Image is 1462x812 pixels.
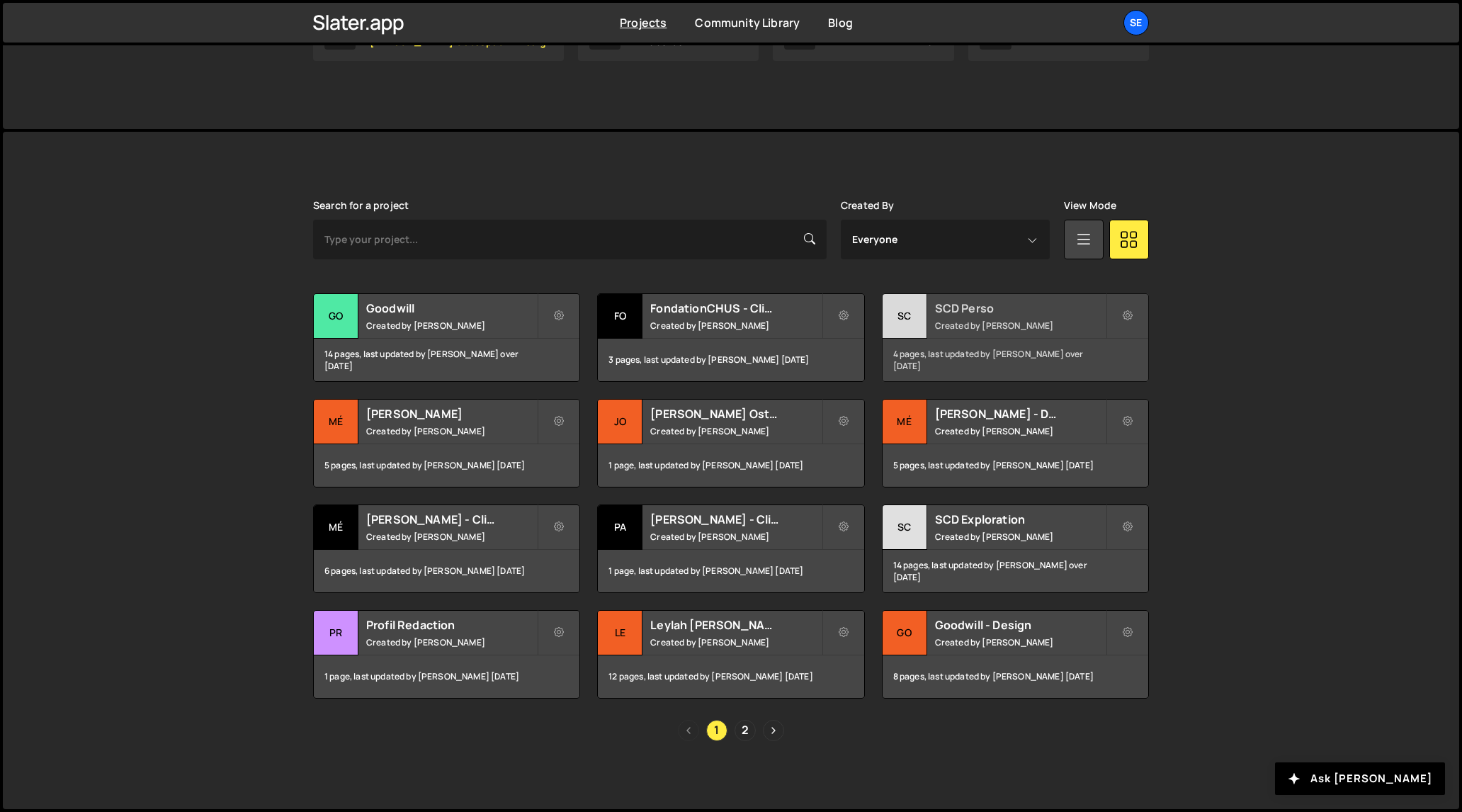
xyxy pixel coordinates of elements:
h2: [PERSON_NAME] Osteopath - Design [650,406,821,422]
p: 21 [1026,36,1094,47]
h2: [PERSON_NAME] - Client [650,512,821,527]
div: 3 pages, last updated by [PERSON_NAME] [DATE] [598,339,863,381]
a: Next page [763,720,784,741]
small: Created by [PERSON_NAME] [935,320,1106,332]
a: Go Goodwill - Design Created by [PERSON_NAME] 8 pages, last updated by [PERSON_NAME] [DATE] [882,610,1149,699]
h2: Profil Redaction [366,617,537,633]
div: Pr [314,611,358,655]
div: 12 pages, last updated by [PERSON_NAME] [DATE] [598,655,863,698]
p: #10031851 [635,36,688,47]
div: 1 page, last updated by [PERSON_NAME] [DATE] [314,655,579,698]
h2: SCD Perso [935,300,1106,316]
div: Mé [883,400,927,444]
h2: SCD Exploration [935,512,1106,527]
small: Created by [PERSON_NAME] [650,636,821,648]
div: SC [883,294,927,339]
small: Created by [PERSON_NAME] [650,531,821,543]
h2: Leylah [PERSON_NAME] Foundation - Design [650,617,821,633]
div: 14 pages, last updated by [PERSON_NAME] over [DATE] [314,339,579,381]
a: Jo [PERSON_NAME] Osteopath - Design Created by [PERSON_NAME] 1 page, last updated by [PERSON_NAME... [597,399,864,487]
small: Created by [PERSON_NAME] [935,425,1106,437]
h2: [PERSON_NAME] - Design [935,406,1106,422]
a: Mé [PERSON_NAME] Created by [PERSON_NAME] 5 pages, last updated by [PERSON_NAME] [DATE] [313,399,580,487]
a: Pa [PERSON_NAME] - Client Created by [PERSON_NAME] 1 page, last updated by [PERSON_NAME] [DATE] [597,504,864,593]
small: Created by [PERSON_NAME] [935,636,1106,648]
small: Created by [PERSON_NAME] [650,320,821,332]
div: Go [883,611,927,655]
label: Created By [841,200,895,211]
div: Go [314,294,358,339]
div: SC [883,505,927,550]
label: View Mode [1064,200,1116,211]
a: SC SCD Exploration Created by [PERSON_NAME] 14 pages, last updated by [PERSON_NAME] over [DATE] [882,504,1149,593]
p: [PERSON_NAME] Osteopath - Design [370,36,552,47]
small: Created by [PERSON_NAME] [366,320,537,332]
small: Created by [PERSON_NAME] [366,425,537,437]
div: Pa [598,505,642,550]
div: 8 pages, last updated by [PERSON_NAME] [DATE] [883,655,1148,698]
input: Type your project... [313,220,827,259]
div: 5 pages, last updated by [PERSON_NAME] [DATE] [314,444,579,487]
a: Blog [828,15,853,30]
a: Page 2 [735,720,756,741]
a: Pr Profil Redaction Created by [PERSON_NAME] 1 page, last updated by [PERSON_NAME] [DATE] [313,610,580,699]
div: 14 pages, last updated by [PERSON_NAME] over [DATE] [883,550,1148,592]
button: Ask [PERSON_NAME] [1275,762,1445,795]
h2: Goodwill - Design [935,617,1106,633]
h2: FondationCHUS - Client [650,300,821,316]
div: 4 pages, last updated by [PERSON_NAME] over [DATE] [883,339,1148,381]
small: Created by [PERSON_NAME] [366,531,537,543]
small: Created by [PERSON_NAME] [366,636,537,648]
a: Fo FondationCHUS - Client Created by [PERSON_NAME] 3 pages, last updated by [PERSON_NAME] [DATE] [597,293,864,382]
div: Fo [598,294,642,339]
div: 1 page, last updated by [PERSON_NAME] [DATE] [598,444,863,487]
div: Pagination [313,720,1149,741]
div: 6 pages, last updated by [PERSON_NAME] [DATE] [314,550,579,592]
h2: [PERSON_NAME] [366,406,537,422]
small: Created by [PERSON_NAME] [935,531,1106,543]
a: Projects [620,15,667,30]
small: Created by [PERSON_NAME] [650,425,821,437]
a: Se [1123,10,1149,35]
a: Community Library [695,15,800,30]
h2: [PERSON_NAME] - Client [366,512,537,527]
a: Le Leylah [PERSON_NAME] Foundation - Design Created by [PERSON_NAME] 12 pages, last updated by [P... [597,610,864,699]
div: 5 pages, last updated by [PERSON_NAME] [DATE] [883,444,1148,487]
div: Le [598,611,642,655]
span: 1 / 10 [909,36,933,47]
div: Mé [314,505,358,550]
div: Mé [314,400,358,444]
a: Mé [PERSON_NAME] - Design Created by [PERSON_NAME] 5 pages, last updated by [PERSON_NAME] [DATE] [882,399,1149,487]
a: SC SCD Perso Created by [PERSON_NAME] 4 pages, last updated by [PERSON_NAME] over [DATE] [882,293,1149,382]
h2: Goodwill [366,300,537,316]
div: Jo [598,400,642,444]
div: 1 page, last updated by [PERSON_NAME] [DATE] [598,550,863,592]
a: Go Goodwill Created by [PERSON_NAME] 14 pages, last updated by [PERSON_NAME] over [DATE] [313,293,580,382]
a: Mé [PERSON_NAME] - Client Created by [PERSON_NAME] 6 pages, last updated by [PERSON_NAME] [DATE] [313,504,580,593]
label: Search for a project [313,200,409,211]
